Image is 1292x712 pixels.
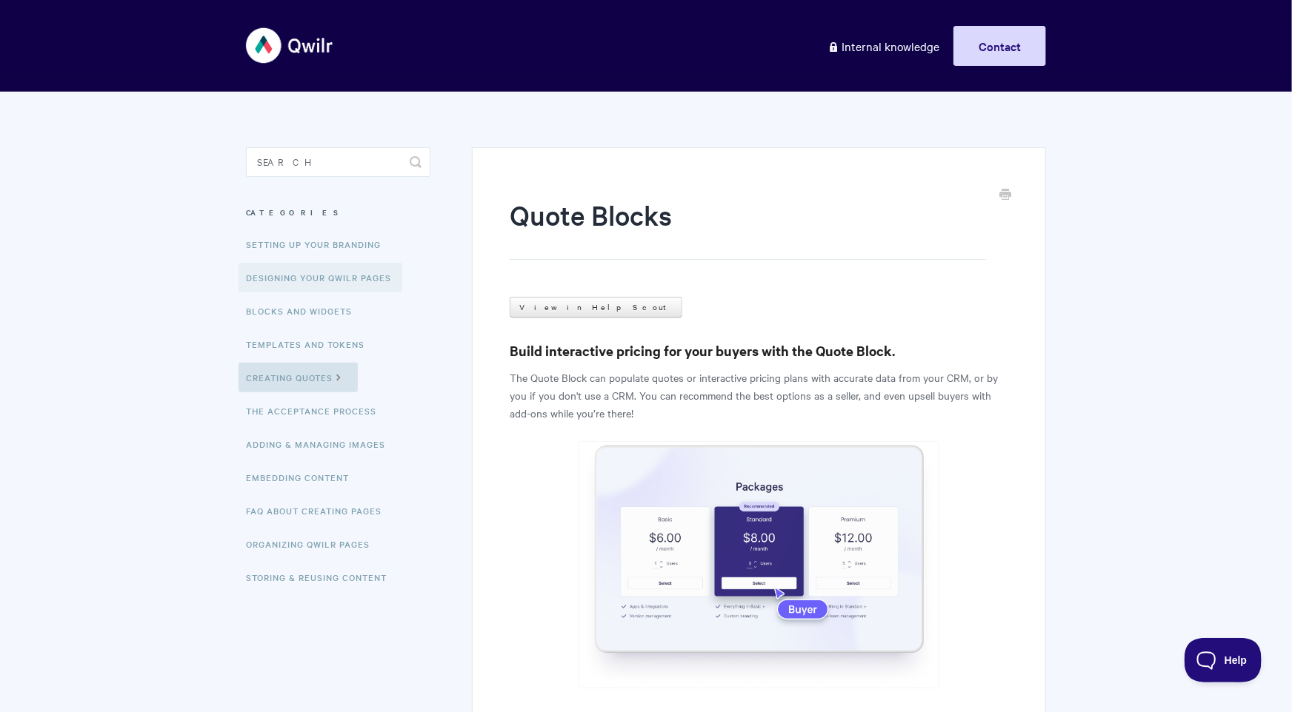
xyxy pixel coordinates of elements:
img: file-30ANXqc23E.png [579,441,939,688]
a: Adding & Managing Images [246,429,396,459]
h1: Quote Blocks [510,196,986,260]
a: Storing & Reusing Content [246,562,398,592]
a: Internal knowledge [816,26,950,66]
a: Creating Quotes [239,363,358,392]
a: Embedding Content [246,463,360,492]
a: The Acceptance Process [246,396,387,426]
a: Blocks and Widgets [246,296,363,326]
a: Setting up your Branding [246,229,392,259]
input: Search [246,147,430,177]
p: The Quote Block can populate quotes or interactive pricing plans with accurate data from your CRM... [510,369,1008,422]
a: Designing Your Qwilr Pages [239,263,402,292]
iframe: Toggle Customer Support [1185,638,1262,682]
a: Contact [953,26,1046,66]
a: Organizing Qwilr Pages [246,529,381,559]
a: FAQ About Creating Pages [246,496,393,525]
a: Print this Article [999,187,1011,204]
a: View in Help Scout [510,297,682,318]
h3: Categories [246,199,430,226]
img: Qwilr Help Center [246,18,334,73]
h3: Build interactive pricing for your buyers with the Quote Block. [510,340,1008,361]
a: Templates and Tokens [246,329,376,359]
